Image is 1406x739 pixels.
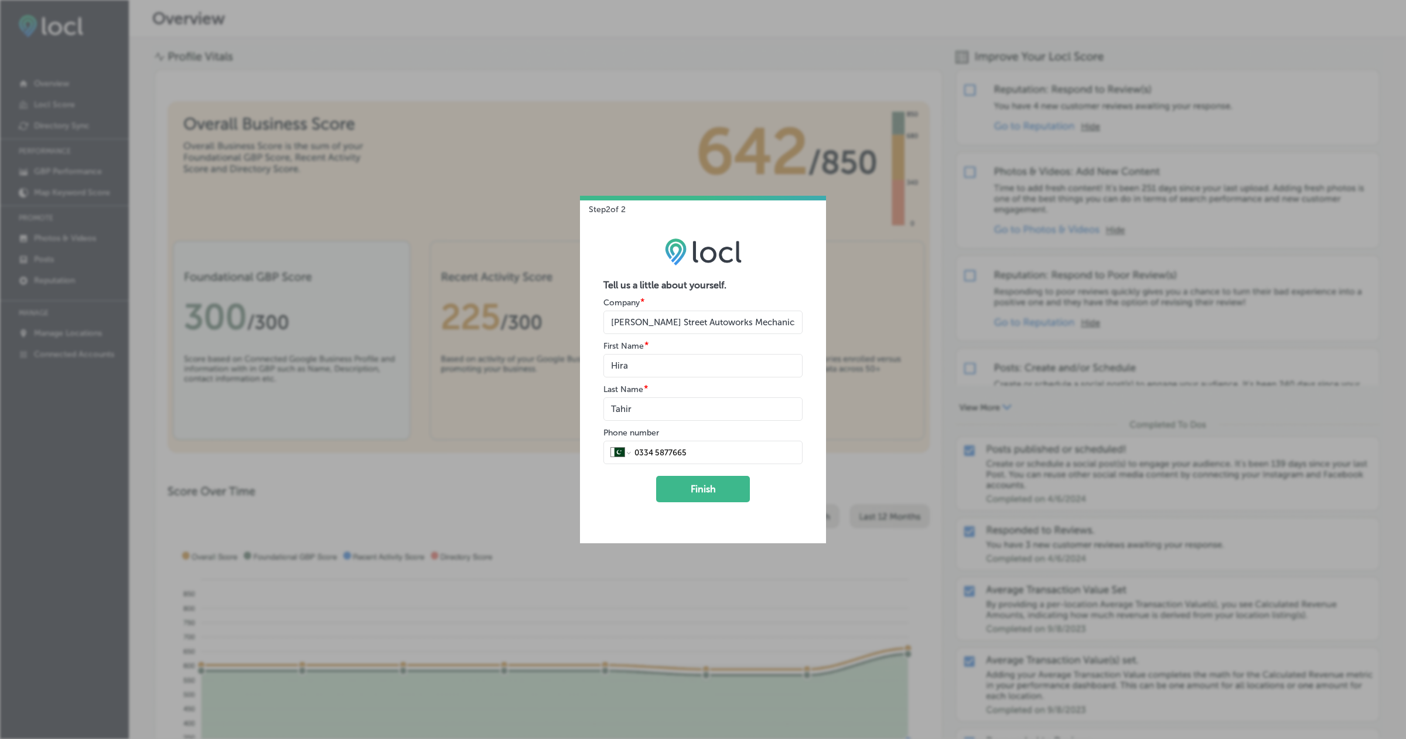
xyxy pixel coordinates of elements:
[603,298,640,308] label: Company
[656,476,750,502] button: Finish
[603,341,644,351] label: First Name
[633,447,796,458] input: Phone number
[603,280,726,291] strong: Tell us a little about yourself.
[580,196,626,214] p: Step 2 of 2
[603,384,643,394] label: Last Name
[603,428,659,438] label: Phone number
[665,238,742,265] img: LOCL logo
